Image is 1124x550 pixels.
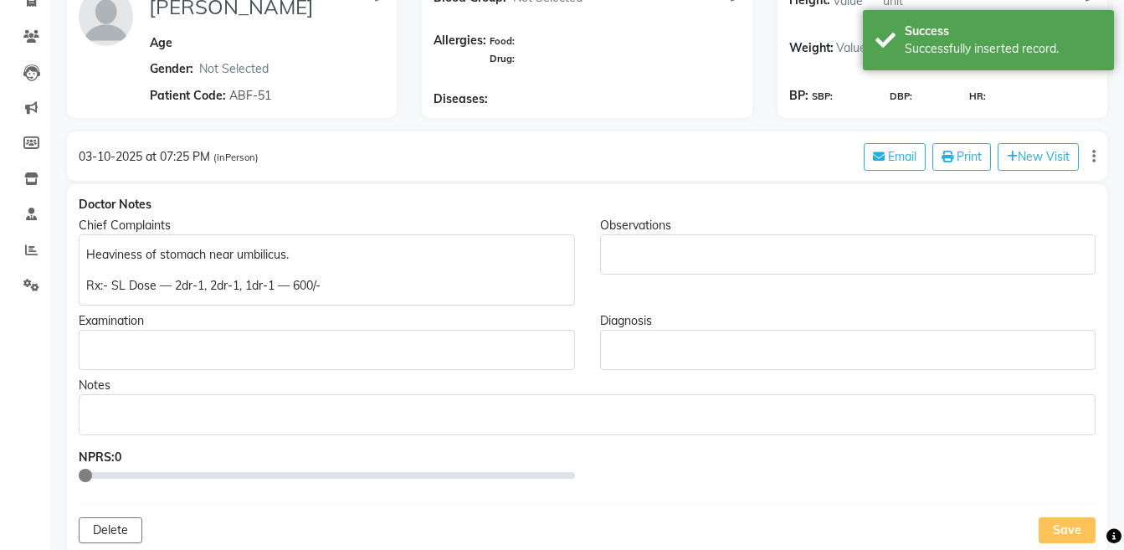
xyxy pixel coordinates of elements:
[864,143,926,171] button: Email
[890,90,912,104] span: DBP:
[79,517,142,543] button: Delete
[79,234,575,306] div: Rich Text Editor, main
[79,330,575,370] div: Rich Text Editor, main
[213,152,259,163] span: (inPerson)
[150,35,172,50] span: Age
[905,40,1101,58] div: Successfully inserted record.
[888,149,916,164] span: Email
[905,23,1101,40] div: Success
[79,394,1096,434] div: Rich Text Editor, main
[434,32,486,67] span: Allergies:
[150,60,193,78] span: Gender:
[600,217,1096,234] div: Observations
[115,450,121,465] span: 0
[79,217,575,234] div: Chief Complaints
[932,143,991,171] button: Print
[969,90,986,104] span: HR:
[490,53,515,64] span: Drug:
[79,196,1096,213] div: Doctor Notes
[146,149,210,164] span: at 07:25 PM
[86,277,567,295] p: Rx:- SL Dose — 2dr-1, 2dr-1, 1dr-1 — 600/-
[957,149,982,164] span: Print
[434,90,488,108] span: Diseases:
[150,87,226,105] span: Patient Code:
[79,312,575,330] div: Examination
[600,234,1096,275] div: Rich Text Editor, main
[227,82,369,108] input: Patient Code
[86,246,567,264] p: Heaviness of stomach near umbilicus.
[79,149,142,164] span: 03-10-2025
[834,35,884,61] input: Value
[79,377,1096,394] div: Notes
[789,87,808,105] span: BP:
[600,312,1096,330] div: Diagnosis
[812,90,833,104] span: SBP:
[600,330,1096,370] div: Rich Text Editor, main
[998,143,1079,171] button: New Visit
[490,35,515,47] span: Food:
[789,35,834,61] span: Weight:
[79,449,575,466] div: NPRS:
